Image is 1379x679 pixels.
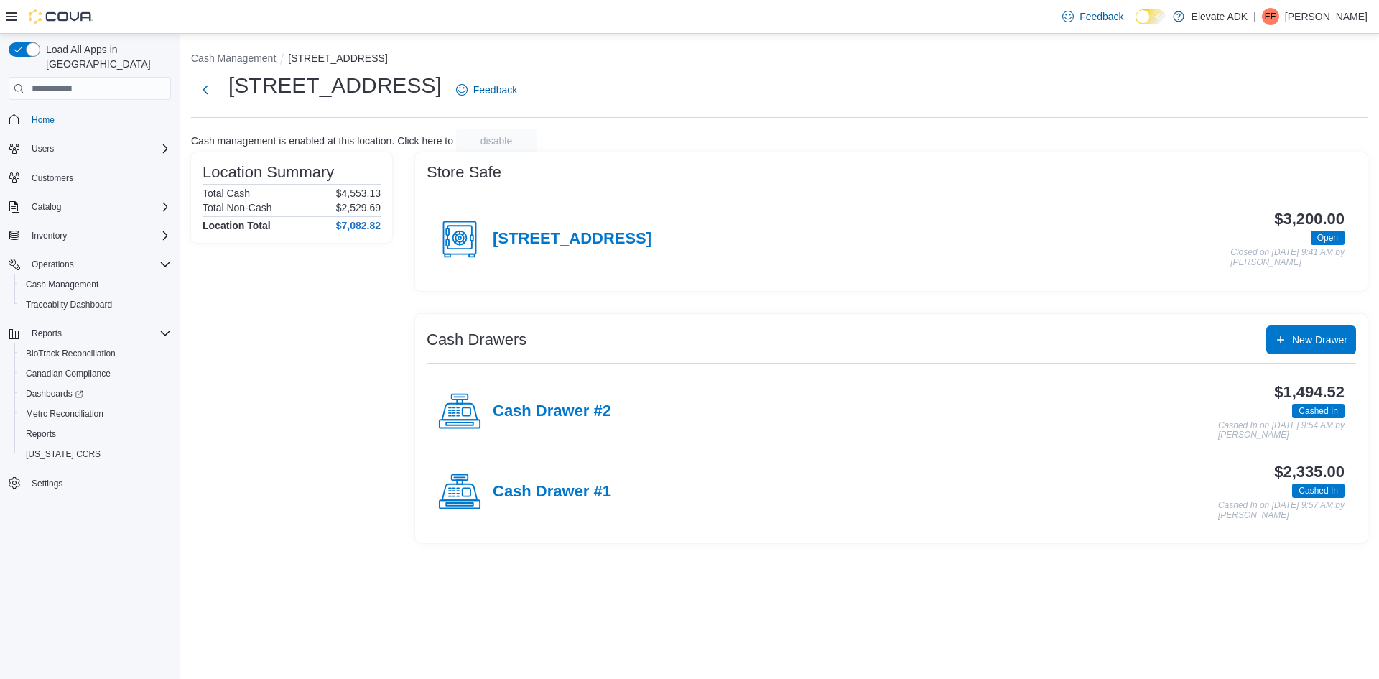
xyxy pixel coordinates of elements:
span: Traceabilty Dashboard [26,299,112,310]
h4: Location Total [203,220,271,231]
span: Reports [26,428,56,440]
h6: Total Cash [203,188,250,199]
h4: $7,082.82 [336,220,381,231]
span: Washington CCRS [20,445,171,463]
p: [PERSON_NAME] [1285,8,1368,25]
a: Feedback [1057,2,1129,31]
a: Cash Management [20,276,104,293]
button: Metrc Reconciliation [14,404,177,424]
p: Cash management is enabled at this location. Click here to [191,135,453,147]
p: Closed on [DATE] 9:41 AM by [PERSON_NAME] [1230,248,1345,267]
span: Load All Apps in [GEOGRAPHIC_DATA] [40,42,171,71]
span: Canadian Compliance [26,368,111,379]
button: Inventory [26,227,73,244]
a: Home [26,111,60,129]
h3: $2,335.00 [1274,463,1345,481]
p: Cashed In on [DATE] 9:54 AM by [PERSON_NAME] [1218,421,1345,440]
span: Users [26,140,171,157]
p: | [1253,8,1256,25]
h3: $3,200.00 [1274,211,1345,228]
a: Reports [20,425,62,443]
button: [STREET_ADDRESS] [288,52,387,64]
a: Dashboards [20,385,89,402]
nav: Complex example [9,103,171,531]
a: Metrc Reconciliation [20,405,109,422]
button: Catalog [3,197,177,217]
p: $4,553.13 [336,188,381,199]
span: Dashboards [20,385,171,402]
button: BioTrack Reconciliation [14,343,177,364]
button: Cash Management [191,52,276,64]
button: New Drawer [1266,325,1356,354]
h4: Cash Drawer #2 [493,402,611,421]
button: Operations [3,254,177,274]
nav: An example of EuiBreadcrumbs [191,51,1368,68]
button: Settings [3,473,177,494]
span: Cashed In [1299,484,1338,497]
h3: $1,494.52 [1274,384,1345,401]
span: Cashed In [1299,405,1338,417]
h3: Location Summary [203,164,334,181]
span: Traceabilty Dashboard [20,296,171,313]
button: Reports [26,325,68,342]
button: Traceabilty Dashboard [14,295,177,315]
a: Traceabilty Dashboard [20,296,118,313]
button: Inventory [3,226,177,246]
span: Users [32,143,54,154]
span: BioTrack Reconciliation [20,345,171,362]
button: Canadian Compliance [14,364,177,384]
span: Metrc Reconciliation [20,405,171,422]
button: Home [3,108,177,129]
span: Dashboards [26,388,83,399]
span: Cashed In [1292,484,1345,498]
span: Customers [26,169,171,187]
span: Inventory [26,227,171,244]
span: Operations [26,256,171,273]
span: Dark Mode [1136,24,1136,25]
button: Catalog [26,198,67,216]
button: Users [3,139,177,159]
span: Canadian Compliance [20,365,171,382]
span: [US_STATE] CCRS [26,448,101,460]
span: New Drawer [1292,333,1347,347]
span: Reports [20,425,171,443]
input: Dark Mode [1136,9,1166,24]
span: Customers [32,172,73,184]
span: Feedback [473,83,517,97]
a: Settings [26,475,68,492]
span: Open [1317,231,1338,244]
span: Reports [32,328,62,339]
button: disable [456,129,537,152]
a: [US_STATE] CCRS [20,445,106,463]
button: Cash Management [14,274,177,295]
span: BioTrack Reconciliation [26,348,116,359]
a: Customers [26,170,79,187]
p: $2,529.69 [336,202,381,213]
a: Dashboards [14,384,177,404]
p: Cashed In on [DATE] 9:57 AM by [PERSON_NAME] [1218,501,1345,520]
span: Cash Management [20,276,171,293]
span: Operations [32,259,74,270]
span: disable [480,134,512,148]
span: EE [1265,8,1276,25]
h4: Cash Drawer #1 [493,483,611,502]
span: Open [1311,231,1345,245]
a: BioTrack Reconciliation [20,345,121,362]
button: Operations [26,256,80,273]
a: Canadian Compliance [20,365,116,382]
span: Reports [26,325,171,342]
span: Feedback [1079,9,1123,24]
button: Users [26,140,60,157]
a: Feedback [450,75,523,104]
span: Cash Management [26,279,98,290]
h3: Store Safe [427,164,501,181]
span: Settings [26,474,171,492]
button: Next [191,75,220,104]
span: Inventory [32,230,67,241]
button: Reports [14,424,177,444]
h3: Cash Drawers [427,331,526,348]
span: Home [32,114,55,126]
button: Customers [3,167,177,188]
span: Metrc Reconciliation [26,408,103,420]
span: Settings [32,478,62,489]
